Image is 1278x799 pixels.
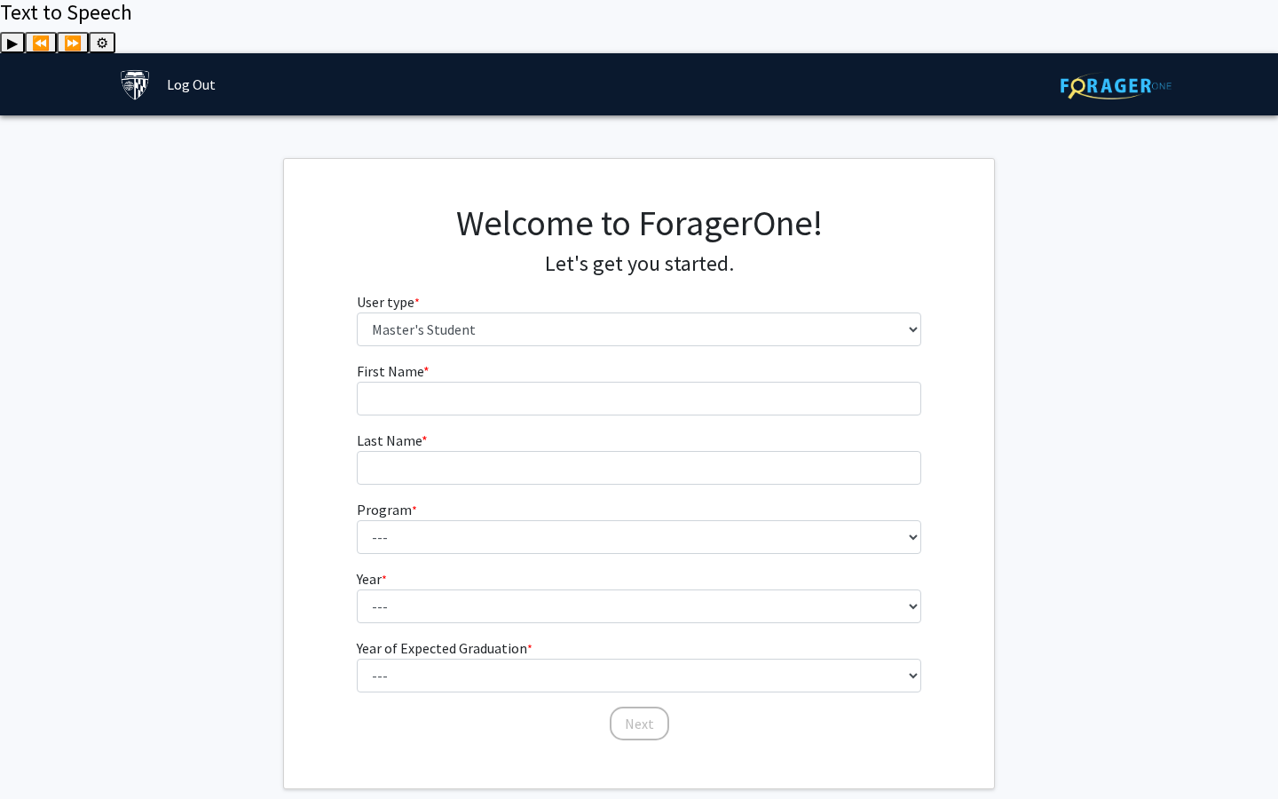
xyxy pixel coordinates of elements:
[357,251,922,277] h4: Let's get you started.
[357,431,422,449] span: Last Name
[357,362,423,380] span: First Name
[89,32,115,53] button: Settings
[357,499,417,520] label: Program
[57,32,89,53] button: Forward
[120,69,151,100] img: Johns Hopkins University Logo
[357,568,387,589] label: Year
[357,202,922,244] h1: Welcome to ForagerOne!
[1061,72,1171,99] img: ForagerOne Logo
[25,32,57,53] button: Previous
[610,707,669,740] button: Next
[357,637,532,659] label: Year of Expected Graduation
[13,719,75,786] iframe: Chat
[158,53,225,115] a: Log Out
[357,291,420,312] label: User type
